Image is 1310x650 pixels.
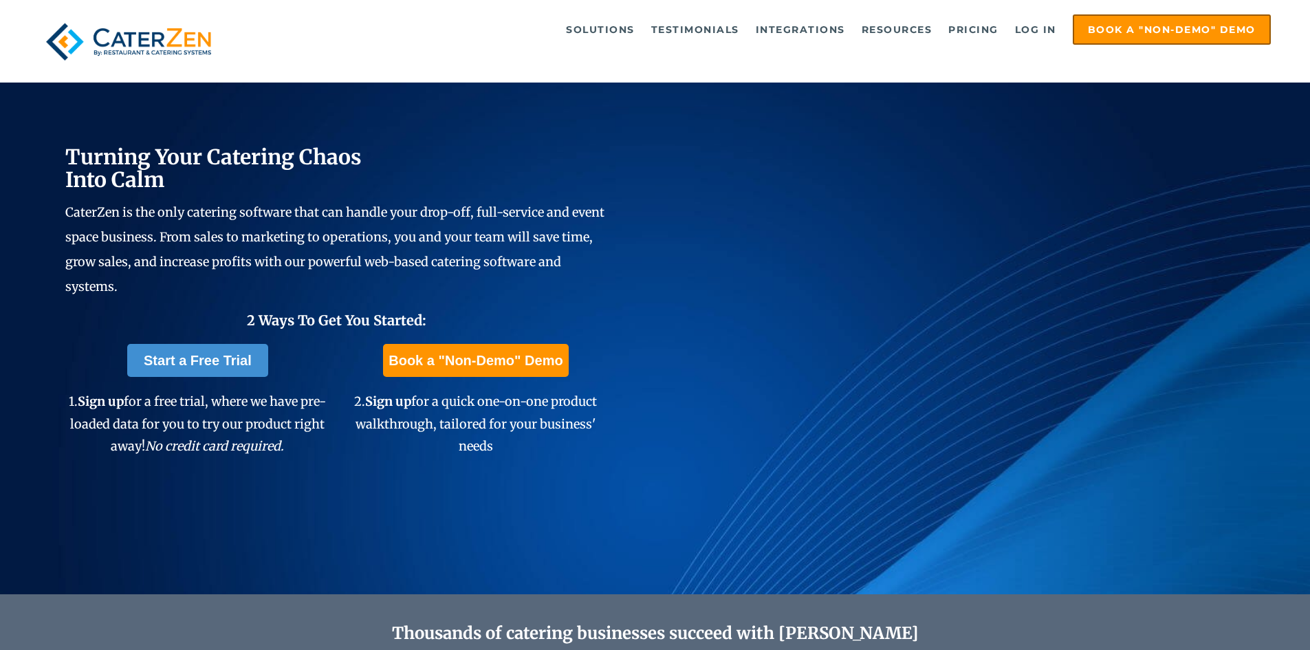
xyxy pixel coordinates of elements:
a: Start a Free Trial [127,344,268,377]
span: Sign up [78,393,124,409]
a: Solutions [559,16,642,43]
a: Resources [855,16,939,43]
img: caterzen [39,14,218,69]
iframe: Help widget launcher [1188,596,1295,635]
a: Pricing [941,16,1005,43]
span: Turning Your Catering Chaos Into Calm [65,144,362,193]
a: Integrations [749,16,852,43]
a: Testimonials [644,16,746,43]
span: Sign up [365,393,411,409]
span: 2. for a quick one-on-one product walkthrough, tailored for your business' needs [354,393,597,454]
em: No credit card required. [145,438,284,454]
a: Book a "Non-Demo" Demo [383,344,568,377]
span: 2 Ways To Get You Started: [247,312,426,329]
a: Log in [1008,16,1063,43]
span: CaterZen is the only catering software that can handle your drop-off, full-service and event spac... [65,204,604,294]
div: Navigation Menu [250,14,1271,45]
span: 1. for a free trial, where we have pre-loaded data for you to try our product right away! [69,393,326,454]
a: Book a "Non-Demo" Demo [1073,14,1271,45]
h2: Thousands of catering businesses succeed with [PERSON_NAME] [131,624,1179,644]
